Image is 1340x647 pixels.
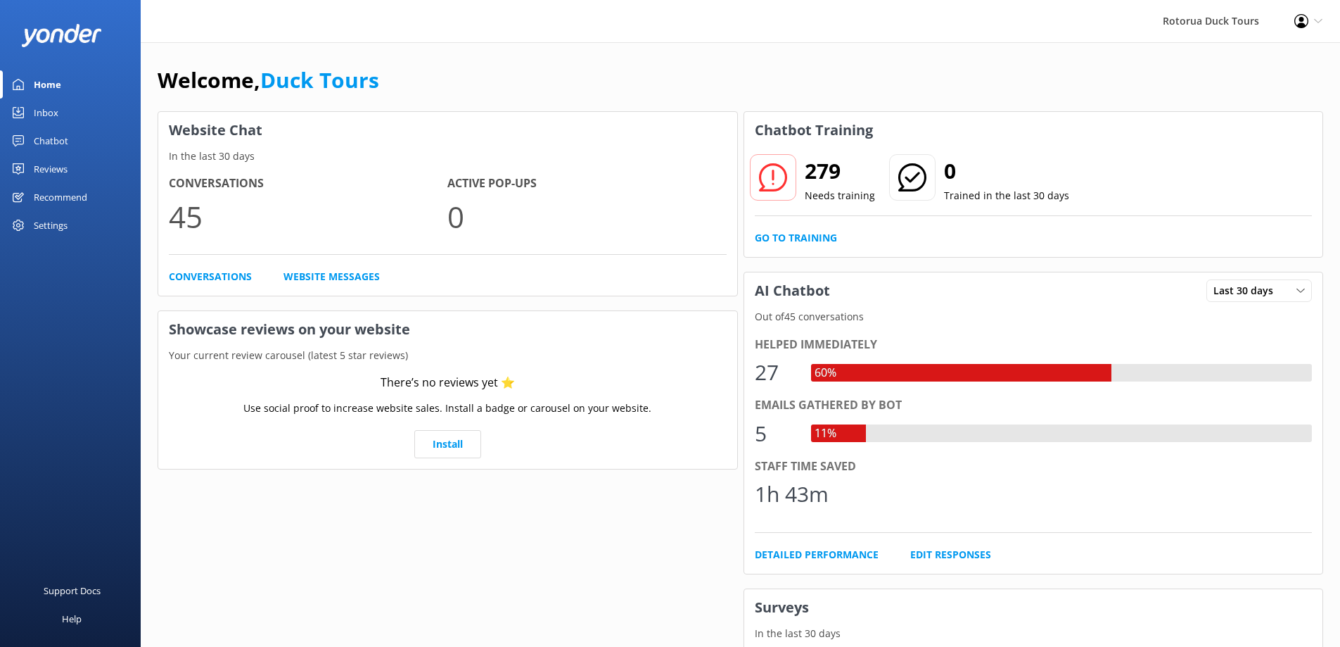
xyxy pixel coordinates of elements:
h3: Surveys [744,589,1323,626]
p: Use social proof to increase website sales. Install a badge or carousel on your website. [243,401,651,416]
p: In the last 30 days [158,149,737,164]
h3: Website Chat [158,112,737,149]
div: Reviews [34,155,68,183]
div: Recommend [34,183,87,211]
div: Helped immediately [755,336,1313,354]
p: In the last 30 days [744,626,1323,641]
a: Install [414,430,481,458]
h4: Active Pop-ups [447,175,726,193]
div: Home [34,70,61,99]
h2: 279 [805,154,875,188]
a: Edit Responses [910,547,991,563]
h3: Showcase reviews on your website [158,311,737,348]
a: Website Messages [283,269,380,284]
div: Staff time saved [755,458,1313,476]
a: Conversations [169,269,252,284]
h4: Conversations [169,175,447,193]
div: Emails gathered by bot [755,396,1313,415]
div: 5 [755,417,797,451]
div: Settings [34,211,68,239]
span: Last 30 days [1213,283,1282,299]
p: Your current review carousel (latest 5 star reviews) [158,348,737,363]
img: yonder-white-logo.png [21,24,102,47]
div: 27 [755,356,797,389]
p: Needs training [805,188,875,203]
p: 45 [169,193,447,240]
a: Duck Tours [260,65,379,94]
h3: AI Chatbot [744,272,841,309]
div: 60% [811,364,840,382]
div: 1h 43m [755,477,829,511]
a: Go to Training [755,230,837,246]
p: Out of 45 conversations [744,309,1323,325]
h2: 0 [944,154,1069,188]
h3: Chatbot Training [744,112,883,149]
div: Support Docs [44,577,101,605]
p: Trained in the last 30 days [944,188,1069,203]
h1: Welcome, [158,63,379,97]
div: There’s no reviews yet ⭐ [381,374,515,392]
div: 11% [811,425,840,443]
p: 0 [447,193,726,240]
div: Inbox [34,99,58,127]
a: Detailed Performance [755,547,879,563]
div: Help [62,605,82,633]
div: Chatbot [34,127,68,155]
